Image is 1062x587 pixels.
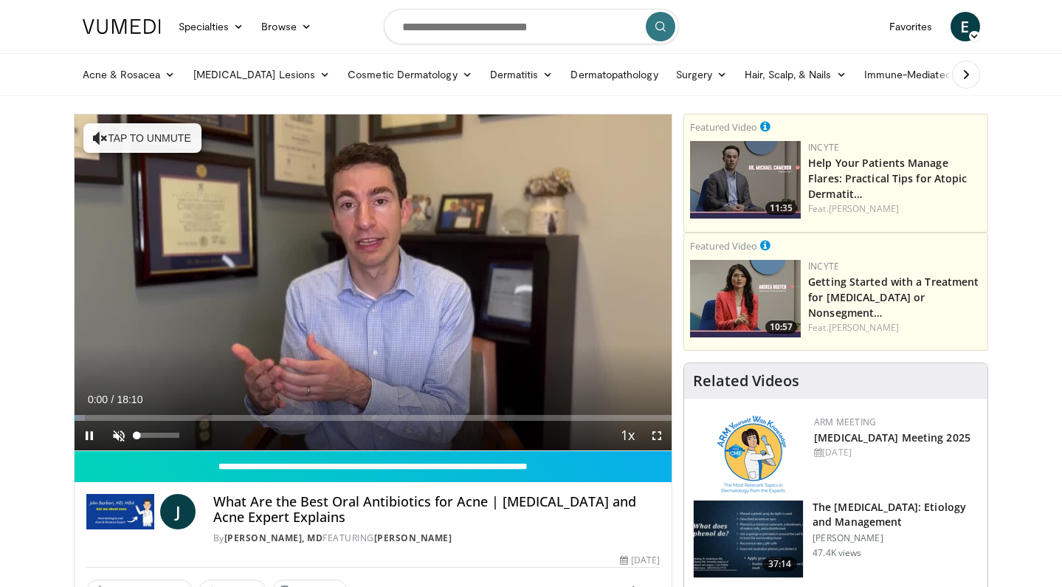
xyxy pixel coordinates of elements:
h4: What Are the Best Oral Antibiotics for Acne | [MEDICAL_DATA] and Acne Expert Explains [213,494,660,526]
a: Surgery [667,60,737,89]
a: Incyte [808,260,839,272]
a: Dermatopathology [562,60,666,89]
span: 11:35 [765,202,797,215]
a: Getting Started with a Treatment for [MEDICAL_DATA] or Nonsegment… [808,275,979,320]
span: 0:00 [88,394,108,405]
a: ARM Meeting [814,416,876,428]
a: Incyte [808,141,839,154]
a: Hair, Scalp, & Nails [736,60,855,89]
img: 601112bd-de26-4187-b266-f7c9c3587f14.png.150x105_q85_crop-smart_upscale.jpg [690,141,801,219]
h4: Related Videos [693,372,799,390]
a: 11:35 [690,141,801,219]
p: 47.4K views [813,547,861,559]
img: John Barbieri, MD [86,494,154,529]
img: VuMedi Logo [83,19,161,34]
a: Dermatitis [481,60,562,89]
div: Volume Level [137,433,179,438]
span: / [111,394,114,405]
button: Unmute [104,421,134,450]
a: 10:57 [690,260,801,337]
a: E [951,12,980,41]
a: Cosmetic Dermatology [339,60,480,89]
a: Specialties [170,12,253,41]
small: Featured Video [690,239,757,253]
div: Feat. [808,202,982,216]
a: Browse [252,12,320,41]
a: [MEDICAL_DATA] Lesions [185,60,339,89]
p: [PERSON_NAME] [813,532,979,544]
a: [PERSON_NAME] [829,321,899,334]
span: 10:57 [765,320,797,334]
button: Playback Rate [613,421,642,450]
div: [DATE] [814,446,976,459]
button: Tap to unmute [83,123,201,153]
a: 37:14 The [MEDICAL_DATA]: Etiology and Management [PERSON_NAME] 47.4K views [693,500,979,578]
a: Help Your Patients Manage Flares: Practical Tips for Atopic Dermatit… [808,156,967,201]
div: By FEATURING [213,532,660,545]
a: [MEDICAL_DATA] Meeting 2025 [814,430,970,444]
div: Feat. [808,321,982,334]
a: Immune-Mediated [855,60,975,89]
a: [PERSON_NAME], MD [224,532,323,544]
button: Fullscreen [642,421,672,450]
img: c5af237d-e68a-4dd3-8521-77b3daf9ece4.150x105_q85_crop-smart_upscale.jpg [694,501,803,577]
small: Featured Video [690,120,757,134]
h3: The [MEDICAL_DATA]: Etiology and Management [813,500,979,529]
button: Pause [75,421,104,450]
span: 37:14 [762,557,798,571]
a: [PERSON_NAME] [829,202,899,215]
img: 89a28c6a-718a-466f-b4d1-7c1f06d8483b.png.150x105_q85_autocrop_double_scale_upscale_version-0.2.png [717,416,786,493]
input: Search topics, interventions [384,9,679,44]
div: [DATE] [620,554,660,567]
video-js: Video Player [75,114,672,451]
img: e02a99de-beb8-4d69-a8cb-018b1ffb8f0c.png.150x105_q85_crop-smart_upscale.jpg [690,260,801,337]
a: Favorites [880,12,942,41]
a: [PERSON_NAME] [374,532,452,544]
span: 18:10 [117,394,142,405]
a: J [160,494,196,529]
a: Acne & Rosacea [74,60,185,89]
div: Progress Bar [75,415,672,421]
